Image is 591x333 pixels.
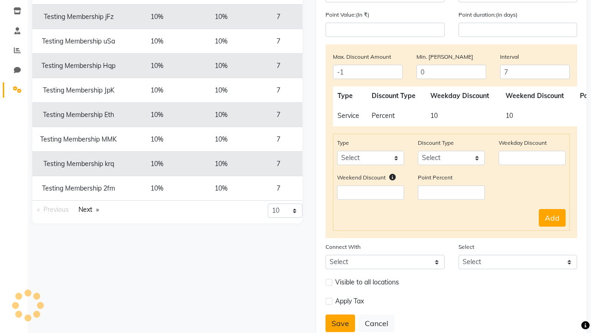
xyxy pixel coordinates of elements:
[253,78,303,103] td: 7
[32,5,125,29] td: Testing Membership jFz
[501,105,575,126] td: 10
[189,5,253,29] td: 10%
[253,5,303,29] td: 7
[418,173,452,182] label: Point Percent
[32,103,125,127] td: Testing Membership Eth
[189,127,253,152] td: 10%
[74,203,103,216] a: Next
[189,29,253,54] td: 10%
[326,243,361,251] label: Connect With
[189,78,253,103] td: 10%
[333,105,367,126] td: Service
[426,86,501,105] th: Weekday Discount
[253,152,303,176] td: 7
[359,314,394,332] button: Cancel
[367,86,426,105] th: Discount Type
[43,205,69,214] span: Previous
[337,139,349,147] label: Type
[32,127,125,152] td: Testing Membership MMK
[335,277,399,287] span: Visible to all locations
[326,11,369,19] label: Point Value:(In ₹)
[125,176,189,201] td: 10%
[326,314,355,332] button: Save
[125,54,189,78] td: 10%
[418,139,454,147] label: Discount Type
[189,54,253,78] td: 10%
[189,103,253,127] td: 10%
[253,127,303,152] td: 7
[32,152,125,176] td: Testing Membership krq
[367,105,426,126] td: Percent
[333,53,391,61] label: Max. Discount Amount
[125,78,189,103] td: 10%
[539,209,566,227] button: Add
[416,53,473,61] label: Min. [PERSON_NAME]
[125,5,189,29] td: 10%
[500,53,519,61] label: Interval
[333,86,367,105] th: Type
[32,203,161,216] nav: Pagination
[337,173,386,182] label: Weekend Discount
[189,176,253,201] td: 10%
[458,243,474,251] label: Select
[32,176,125,201] td: Testing Membership 2fm
[125,127,189,152] td: 10%
[335,296,364,306] span: Apply Tax
[426,105,501,126] td: 10
[499,139,547,147] label: Weekday Discount
[189,152,253,176] td: 10%
[32,78,125,103] td: Testing Membership JpK
[253,54,303,78] td: 7
[253,176,303,201] td: 7
[253,103,303,127] td: 7
[32,29,125,54] td: Testing Membership uSa
[125,29,189,54] td: 10%
[125,103,189,127] td: 10%
[125,152,189,176] td: 10%
[32,54,125,78] td: Testing Membership Hqp
[458,11,518,19] label: Point duration:(in days)
[253,29,303,54] td: 7
[501,86,575,105] th: Weekend Discount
